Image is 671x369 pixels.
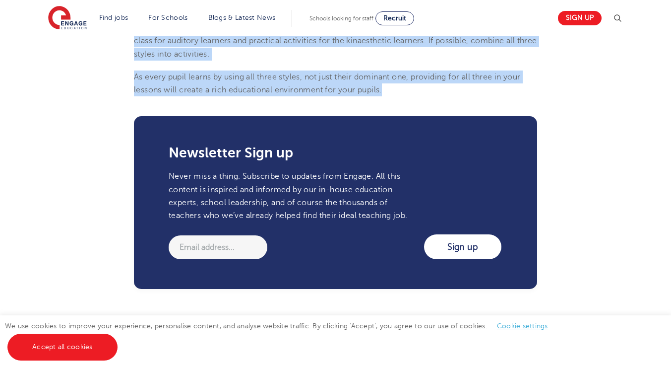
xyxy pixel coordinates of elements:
span: For instance, reading textbooks and writing notes to satisfy visual learners, explaining a topic ... [134,23,537,59]
a: Find jobs [99,14,128,21]
input: Sign up [424,234,501,259]
input: Email address... [169,235,267,259]
img: Engage Education [48,6,87,31]
a: Accept all cookies [7,334,118,361]
a: Sign up [558,11,602,25]
a: For Schools [148,14,187,21]
a: Cookie settings [497,322,548,330]
span: We use cookies to improve your experience, personalise content, and analyse website traffic. By c... [5,322,558,351]
p: Never miss a thing. Subscribe to updates from Engage. All this content is inspired and informed b... [169,170,412,222]
a: Recruit [375,11,414,25]
a: Blogs & Latest News [208,14,276,21]
span: As every pupil learns by using all three styles, not just their dominant one, providing for all t... [134,73,521,94]
h3: Newsletter Sign up [169,146,502,160]
span: Recruit [383,14,406,22]
span: Schools looking for staff [309,15,373,22]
